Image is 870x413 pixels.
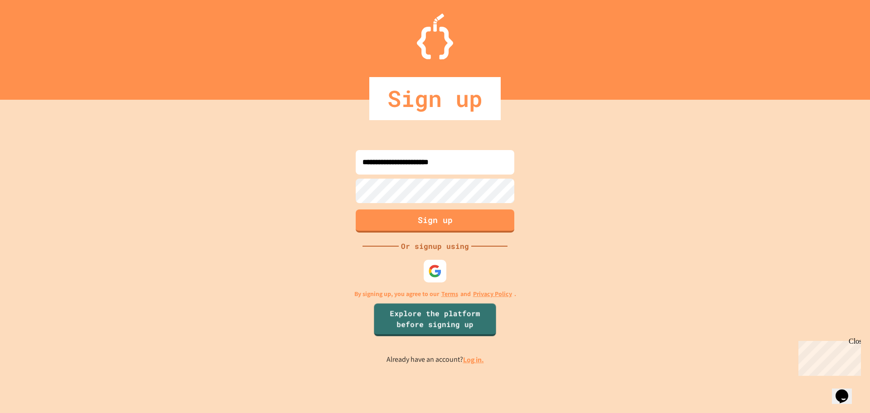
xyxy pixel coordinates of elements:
iframe: chat widget [795,337,861,376]
p: By signing up, you agree to our and . [354,289,516,299]
div: Or signup using [399,241,471,252]
div: Chat with us now!Close [4,4,63,58]
button: Sign up [356,209,514,233]
div: Sign up [369,77,501,120]
a: Privacy Policy [473,289,512,299]
img: Logo.svg [417,14,453,59]
a: Terms [441,289,458,299]
a: Explore the platform before signing up [374,303,496,336]
iframe: chat widget [832,377,861,404]
img: google-icon.svg [428,264,442,278]
p: Already have an account? [387,354,484,365]
a: Log in. [463,355,484,364]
